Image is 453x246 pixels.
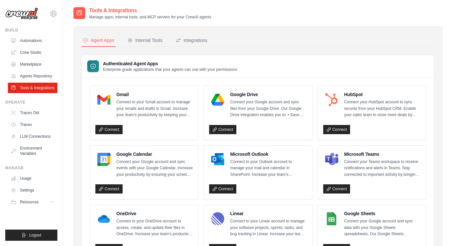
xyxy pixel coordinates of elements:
[103,67,237,72] p: Enterprise-grade applications that your agents can use with your permissions
[8,83,57,93] a: Tools & Integrations
[323,184,350,194] a: Connect
[8,173,57,184] a: Usage
[97,93,110,106] img: Gmail Logo
[344,159,421,178] p: Connect your Teams workspace to receive notifications and alerts in Teams. Stay connected to impo...
[230,218,306,237] p: Connect to your Linear account to manage your software projects, sprints, tasks, and bug tracking...
[211,153,224,166] img: Microsoft Outlook Logo
[89,14,211,20] p: Manage apps, internal tools, and MCP servers for your CrewAI agents
[344,218,421,237] p: Connect your Google account and sync data with your Google Sheets spreadsheets. Our Google Sheets...
[8,143,57,159] a: Environment Variables
[128,37,163,44] div: Internal Tools
[116,210,193,217] h4: OneDrive
[116,91,193,98] h4: Gmail
[95,184,123,194] a: Connect
[116,99,193,118] p: Connect to your Gmail account to manage your emails and drafts in Gmail. Increase your team’s pro...
[174,34,209,47] button: Integrations
[5,165,57,171] div: Manage
[5,8,38,20] img: Logo
[8,35,57,46] a: Automations
[8,108,57,118] a: Traces Old
[8,197,57,207] button: Resources
[97,212,110,225] img: OneDrive Logo
[95,125,123,134] a: Connect
[116,159,193,178] p: Connect your Google account and sync events with your Google Calendar. Increase your productivity...
[116,151,193,157] h4: Google Calendar
[116,218,193,237] p: Connect to your OneDrive account to access, create, and update their files in OneDrive. Increase ...
[230,159,306,178] p: Connect to your Outlook account to manage your mail and calendar in SharePoint. Increase your tea...
[344,91,421,98] h4: HubSpot
[29,233,41,238] span: Logout
[89,7,211,14] h2: Tools & Integrations
[5,230,57,241] button: Logout
[325,93,338,106] img: HubSpot Logo
[8,131,57,142] a: LLM Connections
[83,37,114,44] div: Agent Apps
[8,59,57,70] a: Marketplace
[126,34,164,47] button: Internal Tools
[97,153,110,166] img: Google Calendar Logo
[209,125,236,134] a: Connect
[5,28,57,33] div: Build
[8,119,57,130] a: Traces
[209,184,236,194] a: Connect
[20,199,39,205] span: Resources
[103,60,237,67] h3: Authenticated Agent Apps
[8,71,57,81] a: Agents Repository
[211,93,224,106] img: Google Drive Logo
[82,34,116,47] button: Agent Apps
[8,185,57,195] a: Settings
[230,151,306,157] h4: Microsoft Outlook
[325,153,338,166] img: Microsoft Teams Logo
[5,100,57,105] div: Operate
[230,210,306,217] h4: Linear
[211,212,224,225] img: Linear Logo
[344,210,421,217] h4: Google Sheets
[176,37,207,44] div: Integrations
[323,125,350,134] a: Connect
[344,151,421,157] h4: Microsoft Teams
[230,99,306,118] p: Connect your Google account and sync files from your Google Drive. Our Google Drive integration e...
[230,91,306,98] h4: Google Drive
[8,47,57,58] a: Crew Studio
[344,99,421,118] p: Connect your HubSpot account to sync records from your HubSpot CRM. Enable your sales team to clo...
[325,212,338,225] img: Google Sheets Logo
